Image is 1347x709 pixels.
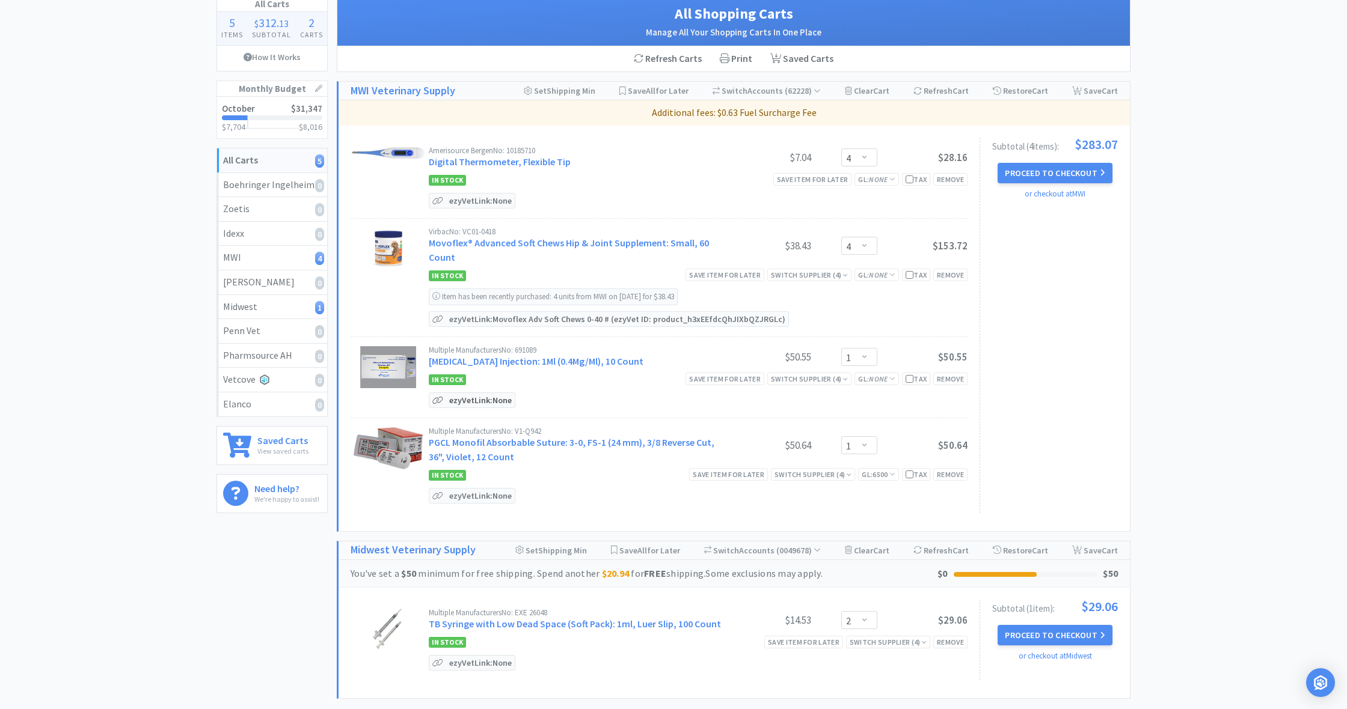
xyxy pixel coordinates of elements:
[217,222,327,246] a: Idexx0
[315,398,324,412] i: 0
[938,613,968,627] span: $29.06
[1081,600,1118,613] span: $29.06
[446,656,515,670] p: ezyVet Link: None
[713,545,739,556] span: Switch
[223,154,258,166] strong: All Carts
[429,427,721,435] div: Multiple Manufacturers No: V1-Q942
[223,177,321,193] div: Boehringer Ingelheim
[938,151,968,164] span: $28.16
[845,541,889,559] div: Clear
[217,344,327,368] a: Pharmsource AH0
[429,270,466,281] span: In Stock
[869,270,888,279] i: None
[686,373,764,385] div: Save item for later
[303,121,322,132] span: 8,016
[933,636,968,648] div: Remove
[721,350,811,364] div: $50.55
[1075,138,1118,151] span: $283.07
[446,312,788,326] p: ezyVet Link: Movoflex Adv Soft Chews 0-40 # (ezyVet ID: product_h3xEEfdcQhJIXbQZJRGLc)
[873,545,889,556] span: Cart
[295,29,327,40] h4: Carts
[217,197,327,222] a: Zoetis0
[993,82,1048,100] div: Restore
[222,121,245,132] span: $7,704
[446,393,515,407] p: ezyVet Link: None
[913,541,969,559] div: Refresh
[223,299,321,315] div: Midwest
[515,541,587,559] div: Shipping Min
[222,104,255,113] h2: October
[429,618,721,630] a: TB Syringe with Low Dead Space (Soft Pack): 1ml, Luer Slip, 100 Count
[761,46,842,72] a: Saved Carts
[775,469,851,480] div: Switch Supplier ( 4 )
[937,566,948,582] div: $0
[248,17,296,29] div: .
[602,567,630,579] strong: $20.94
[992,600,1118,613] div: Subtotal ( 1 item ):
[429,175,466,186] span: In Stock
[913,82,969,100] div: Refresh
[315,325,324,338] i: 0
[315,252,324,265] i: 4
[315,350,324,363] i: 0
[360,346,416,388] img: 9357d901766b4691968461f564f9f743_550360.png
[933,468,968,481] div: Remove
[217,368,327,392] a: Vetcove0
[315,228,324,241] i: 0
[315,203,324,216] i: 0
[429,637,466,648] span: In Stock
[349,2,1118,25] h1: All Shopping Carts
[992,138,1118,151] div: Subtotal ( 4 item s ):
[217,246,327,270] a: MWI4
[217,173,327,198] a: Boehringer Ingelheim0
[906,269,927,281] div: Tax
[771,269,848,281] div: Switch Supplier ( 4 )
[526,545,538,556] span: Set
[367,228,410,270] img: e97a8c64e8d94afa8631700ef4aee293_513971.png
[315,154,324,168] i: 5
[315,276,324,290] i: 0
[713,82,821,100] div: Accounts
[869,374,888,383] i: None
[850,636,927,648] div: Switch Supplier ( 4 )
[315,374,324,387] i: 0
[845,82,889,100] div: Clear
[257,445,308,457] p: View saved carts
[524,82,595,100] div: Shipping Min
[351,566,937,582] div: You've set a minimum for free shipping. Spend another for shipping. Some exclusions may apply.
[619,545,680,556] span: Save for Later
[351,541,476,559] a: Midwest Veterinary Supply
[223,275,321,290] div: [PERSON_NAME]
[938,439,968,452] span: $50.64
[254,481,319,493] h6: Need help?
[254,493,319,505] p: We're happy to assist!
[906,174,927,185] div: Tax
[429,374,466,385] span: In Stock
[1019,651,1092,661] a: or checkout at Midwest
[429,609,721,616] div: Multiple Manufacturers No: EXE 26048
[625,46,711,72] div: Refresh Carts
[1306,668,1335,697] div: Open Intercom Messenger
[773,173,852,186] div: Save item for later
[906,373,927,385] div: Tax
[429,288,678,305] div: Item has been recently purchased: 4 units from MWI on [DATE] for $38.43
[933,239,968,252] span: $153.72
[223,372,321,388] div: Vetcove
[429,228,721,236] div: Virbac No: VC01-0418
[223,323,321,339] div: Penn Vet
[933,269,968,281] div: Remove
[217,29,248,40] h4: Items
[953,545,969,556] span: Cart
[223,397,321,412] div: Elanco
[351,82,455,100] h1: MWI Veterinary Supply
[686,269,764,281] div: Save item for later
[257,433,308,445] h6: Saved Carts
[429,355,643,367] a: [MEDICAL_DATA] Injection: 1Ml (0.4Mg/Ml), 10 Count
[906,469,927,480] div: Tax
[1102,85,1118,96] span: Cart
[217,97,327,138] a: October$31,347$7,704$8,016
[349,25,1118,40] h2: Manage All Your Shopping Carts In One Place
[764,636,843,648] div: Save item for later
[644,567,666,579] strong: FREE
